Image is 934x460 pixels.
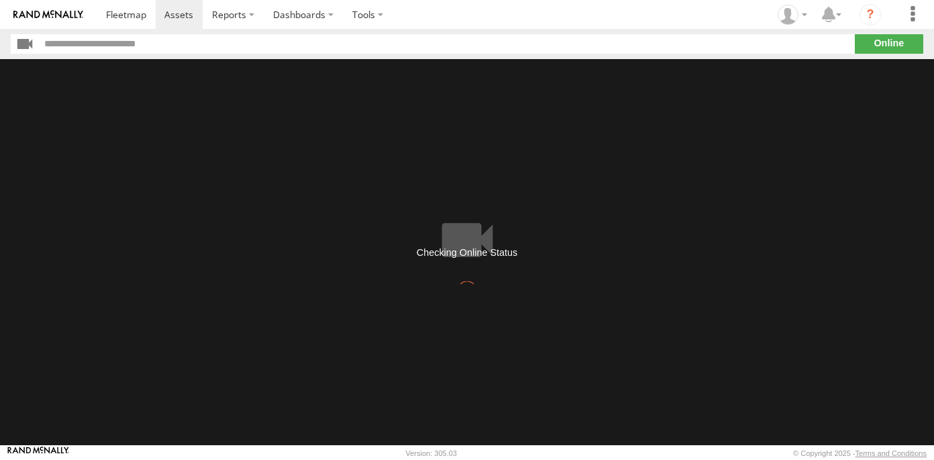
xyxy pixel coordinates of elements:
[406,449,457,457] div: Version: 305.03
[793,449,927,457] div: © Copyright 2025 -
[860,4,881,26] i: ?
[855,449,927,457] a: Terms and Conditions
[773,5,812,25] div: Barbara McNamee
[7,447,69,460] a: Visit our Website
[13,10,83,19] img: rand-logo.svg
